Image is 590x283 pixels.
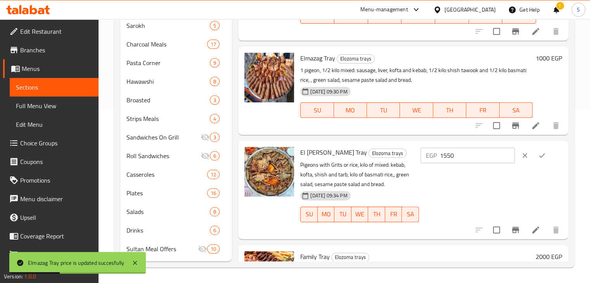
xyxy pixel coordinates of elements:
[440,148,515,163] input: Please enter price
[370,105,397,116] span: TU
[369,148,407,158] div: Elozoma trays
[126,114,210,123] div: Strips Meals
[304,105,330,116] span: SU
[531,27,540,36] a: Edit menu item
[16,101,92,110] span: Full Menu View
[318,207,335,222] button: MO
[210,115,219,123] span: 4
[371,209,382,220] span: TH
[16,120,92,129] span: Edit Menu
[503,105,529,116] span: SA
[126,244,198,254] span: Sultan Meal Offers
[20,231,92,241] span: Coverage Report
[120,147,232,165] div: Roll Sandwiches6
[337,54,375,64] div: Elozoma trays
[22,64,92,73] span: Menus
[210,78,219,85] span: 8
[20,157,92,166] span: Coupons
[126,40,208,49] span: Charcoal Meals
[120,221,232,240] div: Drinks6
[368,207,385,222] button: TH
[402,207,419,222] button: SA
[321,209,332,220] span: MO
[337,54,374,63] span: Elozoma trays
[126,133,201,142] div: Sandwiches On Grill
[4,271,23,281] span: Version:
[126,151,201,160] span: Roll Sandwiches
[120,240,232,258] div: Sultan Meal Offers10
[210,134,219,141] span: 3
[210,208,219,216] span: 8
[20,194,92,204] span: Menu disclaimer
[210,77,220,86] div: items
[126,58,210,67] span: Pasta Corner
[10,78,99,97] a: Sections
[506,22,525,41] button: Branch-specific-item
[207,40,220,49] div: items
[208,245,219,253] span: 10
[488,23,505,40] span: Select to update
[120,91,232,109] div: Broasted3
[300,207,317,222] button: SU
[126,226,210,235] div: Drinks
[3,171,99,190] a: Promotions
[488,117,505,134] span: Select to update
[371,10,399,21] span: TU
[307,88,350,95] span: [DATE] 09:30 PM
[210,227,219,234] span: 6
[3,59,99,78] a: Menus
[244,53,294,102] img: Elmazag Tray
[20,138,92,148] span: Choice Groups
[300,147,367,158] span: El [PERSON_NAME] Tray
[20,45,92,55] span: Branches
[536,53,562,64] h6: 1000 EGP
[120,72,232,91] div: Hawawshi8
[16,83,92,92] span: Sections
[388,209,399,220] span: FR
[126,170,208,179] span: Casseroles
[3,208,99,227] a: Upsell
[210,133,220,142] div: items
[28,259,124,267] div: Elmazag Tray price is updated succesfully
[531,121,540,130] a: Edit menu item
[3,190,99,208] a: Menu disclaimer
[332,253,369,262] span: Elozoma trays
[210,21,220,30] div: items
[120,16,232,35] div: Sarokh5
[3,245,99,264] a: Grocery Checklist
[300,66,533,85] p: 1 pigeon, 1/2 kilo mixed: sausage, liver, kofta and kebab, 1/2 kilo shish tawook and 1/2 kilo bas...
[500,102,533,118] button: SA
[505,10,533,21] span: SA
[120,128,232,147] div: Sandwiches On Grill3
[307,192,350,199] span: [DATE] 09:34 PM
[426,151,437,160] p: EGP
[120,202,232,221] div: Salads8
[300,160,419,189] p: Pigeons with Grits or rice, kilo of mixed: kebab, kofta, shish and tarb, kilo of basmati rice,, g...
[120,109,232,128] div: Strips Meals4
[466,102,499,118] button: FR
[126,21,210,30] span: Sarokh
[120,35,232,53] div: Charcoal Meals17
[3,227,99,245] a: Coverage Report
[120,53,232,72] div: Pasta Corner9
[433,102,466,118] button: TH
[208,41,219,48] span: 17
[20,176,92,185] span: Promotions
[207,188,220,198] div: items
[244,147,294,197] img: El molouk Tray
[367,102,400,118] button: TU
[3,41,99,59] a: Branches
[300,251,330,262] span: Family Tray
[126,77,210,86] span: Hawawshi
[547,221,565,239] button: delete
[210,114,220,123] div: items
[126,188,208,198] span: Plates
[472,10,500,21] span: FR
[126,95,210,105] div: Broasted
